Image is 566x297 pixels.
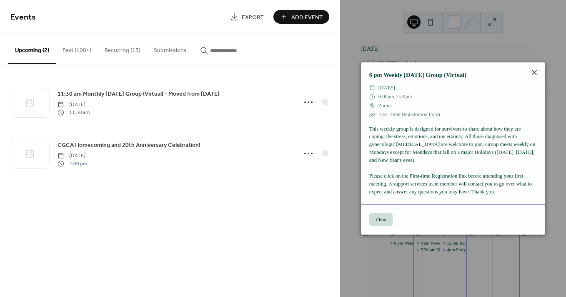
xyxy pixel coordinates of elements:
button: Recurring (13) [98,34,147,63]
div: ​ [369,101,375,110]
span: 4:00 pm [58,160,87,167]
div: ​ [369,110,375,119]
span: CGCA Homecoming and 20th Anniversary Celebration! [58,141,200,150]
span: Zoom [378,101,391,110]
div: ​ [369,84,375,92]
span: [DATE] [58,152,87,160]
span: 11:30 am Monthly [DATE] Group (Virtual) - Moved from [DATE] [58,90,220,99]
div: This weekly group is designed for survivors to share about how they are coping: the stress, emoti... [361,125,545,196]
span: 11:30 am [58,109,90,116]
a: 6 pm Weekly [DATE] Group (Virtual) [369,72,466,78]
span: 7:30pm [396,94,412,99]
span: 6:00pm [378,94,394,99]
button: Upcoming (2) [8,34,56,64]
button: Close [369,213,393,226]
button: Past (100+) [56,34,98,63]
a: First-Time Registration Form [378,111,440,117]
span: Events [10,9,36,25]
div: ​ [369,92,375,101]
a: Export [224,10,270,24]
span: Add Event [291,13,323,22]
button: Add Event [273,10,329,24]
button: Submissions [147,34,193,63]
span: [DATE] [58,101,90,109]
a: 11:30 am Monthly [DATE] Group (Virtual) - Moved from [DATE] [58,89,220,99]
span: [DATE] [378,84,395,92]
span: - [394,94,396,99]
span: Export [242,13,264,22]
a: CGCA Homecoming and 20th Anniversary Celebration! [58,140,200,150]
